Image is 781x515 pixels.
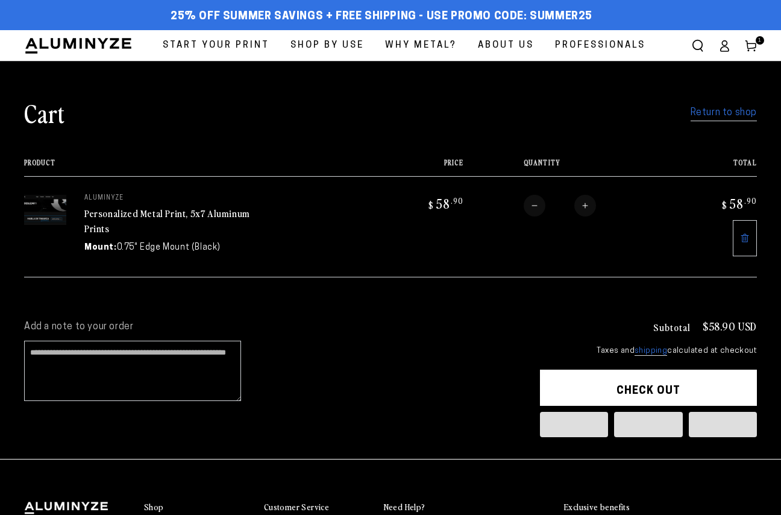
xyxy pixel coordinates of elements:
summary: Need Help? [384,502,492,513]
a: Remove 5"x7" Rectangle White Glossy Aluminyzed Photo [733,220,757,256]
summary: Customer Service [264,502,372,513]
span: $ [428,199,434,211]
span: About Us [478,37,534,54]
span: Shop By Use [290,37,364,54]
th: Product [24,159,378,176]
th: Total [671,159,757,176]
img: Aluminyze [24,37,133,55]
sup: .90 [451,195,463,206]
button: Check out [540,370,757,406]
h2: Exclusive benefits [564,502,630,513]
span: Professionals [555,37,645,54]
small: Taxes and calculated at checkout [540,345,757,357]
input: Quantity for Personalized Metal Print, 5x7 Aluminum Prints [545,195,574,216]
h3: Subtotal [653,322,691,332]
p: aluminyze [84,195,265,202]
img: 5"x7" Rectangle White Glossy Aluminyzed Photo [24,195,66,225]
sup: .90 [744,195,757,206]
a: shipping [635,347,667,356]
summary: Exclusive benefits [564,502,757,513]
dd: 0.75" Edge Mount (Black) [117,241,221,254]
span: $ [722,199,727,211]
span: Start Your Print [163,37,269,54]
bdi: 58 [427,195,463,212]
a: Personalized Metal Print, 5x7 Aluminum Prints [84,206,250,235]
p: $58.90 USD [703,321,757,332]
summary: Shop [144,502,252,513]
dt: Mount: [84,241,117,254]
span: Why Metal? [385,37,457,54]
a: Return to shop [691,104,757,122]
summary: Search our site [685,33,711,59]
th: Price [378,159,463,176]
h2: Shop [144,502,164,513]
h2: Customer Service [264,502,329,513]
a: About Us [469,30,543,61]
a: Why Metal? [376,30,466,61]
a: Professionals [546,30,654,61]
th: Quantity [463,159,671,176]
a: Shop By Use [281,30,373,61]
a: Start Your Print [154,30,278,61]
bdi: 58 [720,195,757,212]
span: 1 [758,36,762,45]
label: Add a note to your order [24,321,516,333]
h1: Cart [24,97,65,128]
span: 25% off Summer Savings + Free Shipping - Use Promo Code: SUMMER25 [171,10,592,24]
h2: Need Help? [384,502,425,513]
